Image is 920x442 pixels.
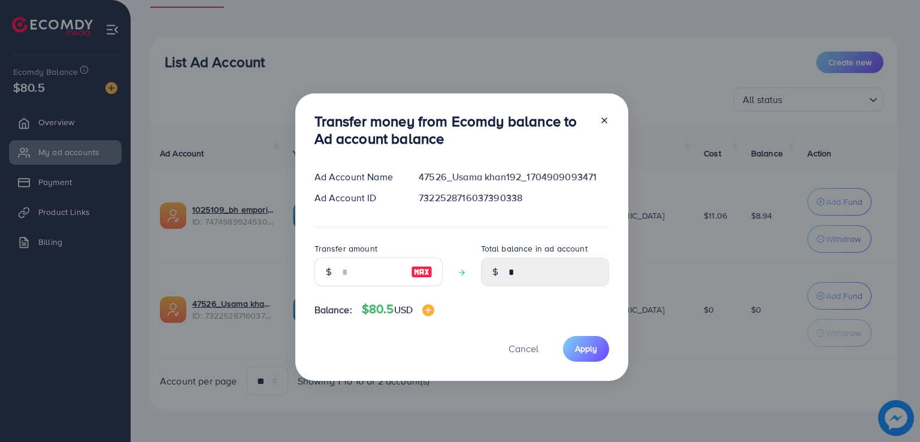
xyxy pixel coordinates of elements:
img: image [422,304,434,316]
div: Ad Account Name [305,170,410,184]
div: 7322528716037390338 [409,191,618,205]
div: Ad Account ID [305,191,410,205]
span: Cancel [509,342,538,355]
h3: Transfer money from Ecomdy balance to Ad account balance [314,113,590,147]
button: Apply [563,336,609,362]
span: Balance: [314,303,352,317]
h4: $80.5 [362,302,434,317]
label: Transfer amount [314,243,377,255]
button: Cancel [494,336,553,362]
span: USD [394,303,413,316]
div: 47526_Usama khan192_1704909093471 [409,170,618,184]
img: image [411,265,432,279]
span: Apply [575,343,597,355]
label: Total balance in ad account [481,243,588,255]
